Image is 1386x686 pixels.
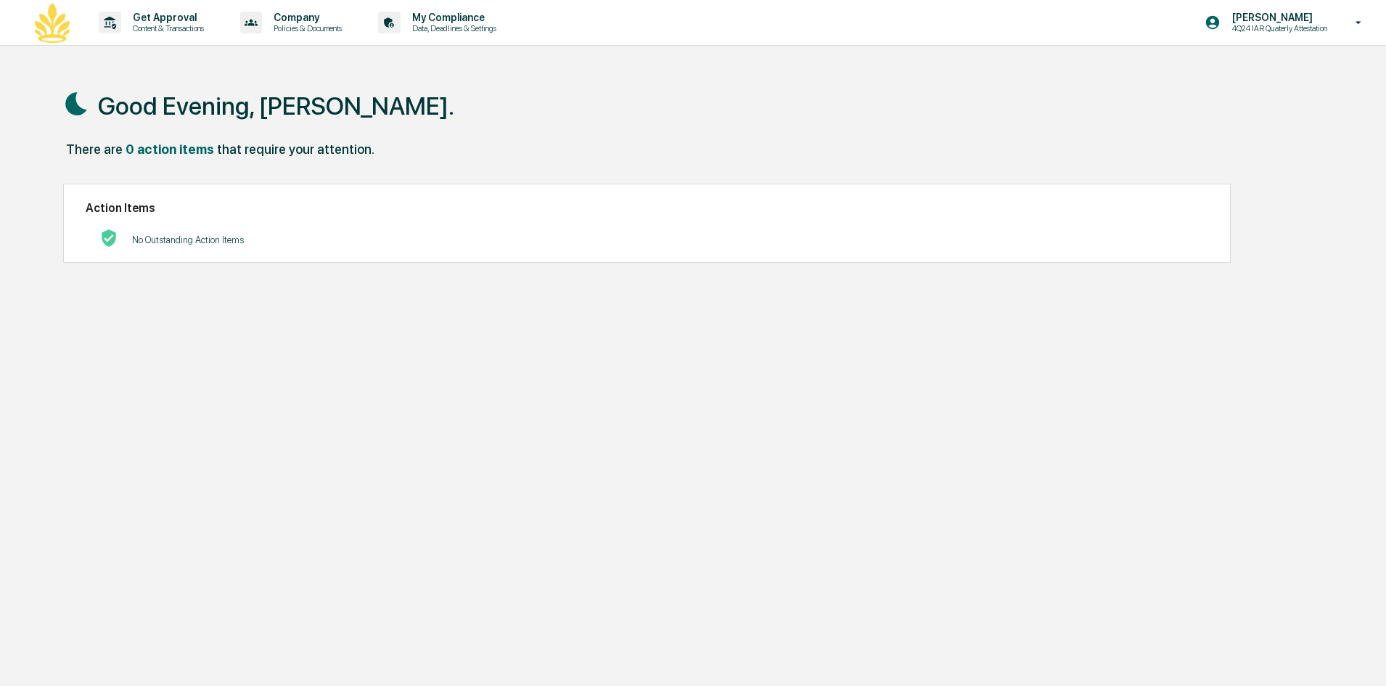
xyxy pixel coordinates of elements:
p: [PERSON_NAME] [1221,12,1334,23]
p: Data, Deadlines & Settings [401,23,504,33]
p: Get Approval [121,12,211,23]
h2: Action Items [86,201,1208,215]
p: Company [262,12,349,23]
div: There are [66,142,123,157]
div: that require your attention. [217,142,374,157]
p: 4Q24 IAR Quaterly Attestation [1221,23,1334,33]
img: logo [35,3,70,43]
h1: Good Evening, [PERSON_NAME]. [98,91,454,121]
p: My Compliance [401,12,504,23]
img: No Actions logo [100,229,118,247]
p: Policies & Documents [262,23,349,33]
p: Content & Transactions [121,23,211,33]
div: 0 action items [126,142,214,157]
p: No Outstanding Action Items [132,234,244,245]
